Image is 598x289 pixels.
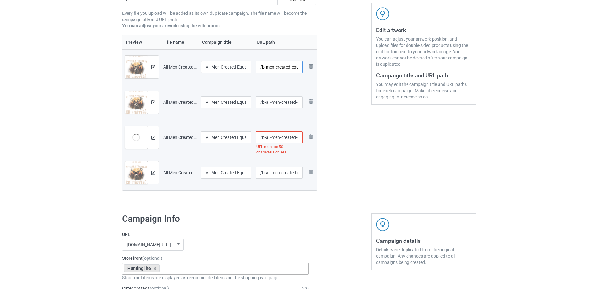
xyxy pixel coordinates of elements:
img: svg+xml;base64,PD94bWwgdmVyc2lvbj0iMS4wIiBlbmNvZGluZz0iVVRGLTgiPz4KPHN2ZyB3aWR0aD0iMjhweCIgaGVpZ2... [307,168,315,176]
img: svg+xml;base64,PD94bWwgdmVyc2lvbj0iMS4wIiBlbmNvZGluZz0iVVRGLTgiPz4KPHN2ZyB3aWR0aD0iMjhweCIgaGVpZ2... [307,133,315,141]
th: File name [161,35,199,49]
img: svg+xml;base64,PD94bWwgdmVyc2lvbj0iMS4wIiBlbmNvZGluZz0iVVRGLTgiPz4KPHN2ZyB3aWR0aD0iMTRweCIgaGVpZ2... [151,136,155,140]
span: (optional) [143,256,162,261]
h3: Campaign details [376,237,471,244]
img: original.png [125,91,148,118]
b: You can adjust your artwork using the edit button. [122,23,221,28]
div: [DOMAIN_NAME][URL] [127,242,171,247]
img: svg+xml;base64,PD94bWwgdmVyc2lvbj0iMS4wIiBlbmNvZGluZz0iVVRGLTgiPz4KPHN2ZyB3aWR0aD0iNDJweCIgaGVpZ2... [376,218,389,231]
img: original.png [125,56,148,83]
img: svg+xml;base64,PD94bWwgdmVyc2lvbj0iMS4wIiBlbmNvZGluZz0iVVRGLTgiPz4KPHN2ZyB3aWR0aD0iMjhweCIgaGVpZ2... [307,98,315,105]
th: Campaign title [199,35,253,49]
div: All Men Created Equal Strongest Hunting Nineties.png [163,99,197,105]
div: Details were duplicated from the original campaign. Any changes are applied to all campaigns bein... [376,247,471,265]
label: URL [122,231,309,237]
img: original.png [125,161,148,188]
div: All Men Created Equal Strongest Hunting Eighties.png [163,64,197,70]
h3: Edit artwork [376,26,471,34]
img: svg+xml;base64,PD94bWwgdmVyc2lvbj0iMS4wIiBlbmNvZGluZz0iVVRGLTgiPz4KPHN2ZyB3aWR0aD0iMjhweCIgaGVpZ2... [307,63,315,70]
div: You may edit the campaign title and URL paths for each campaign. Make title concise and engaging ... [376,81,471,100]
h3: Campaign title and URL path [376,72,471,79]
img: svg+xml;base64,PD94bWwgdmVyc2lvbj0iMS4wIiBlbmNvZGluZz0iVVRGLTgiPz4KPHN2ZyB3aWR0aD0iNDJweCIgaGVpZ2... [376,7,389,20]
div: URL must be 50 characters or less [256,143,303,156]
th: Preview [122,35,161,49]
div: You can adjust your artwork position, and upload files for double-sided products using the edit b... [376,36,471,67]
img: svg+xml;base64,PD94bWwgdmVyc2lvbj0iMS4wIiBlbmNvZGluZz0iVVRGLTgiPz4KPHN2ZyB3aWR0aD0iMTRweCIgaGVpZ2... [151,100,155,104]
h1: Campaign Info [122,213,309,225]
p: Every file you upload will be added as its own duplicate campaign. The file name will become the ... [122,10,317,23]
div: All Men Created Equal Strongest Hunting Sixties.png [163,170,197,176]
img: svg+xml;base64,PD94bWwgdmVyc2lvbj0iMS4wIiBlbmNvZGluZz0iVVRGLTgiPz4KPHN2ZyB3aWR0aD0iMTRweCIgaGVpZ2... [151,65,155,69]
div: Hunting life [124,264,160,272]
img: svg+xml;base64,PD94bWwgdmVyc2lvbj0iMS4wIiBlbmNvZGluZz0iVVRGLTgiPz4KPHN2ZyB3aWR0aD0iMTRweCIgaGVpZ2... [151,171,155,175]
th: URL path [253,35,305,49]
label: Storefront [122,255,309,261]
div: All Men Created Equal Strongest Hunting Seventies.png [163,134,197,141]
div: Storefront items are displayed as recommended items on the shopping cart page. [122,275,309,281]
